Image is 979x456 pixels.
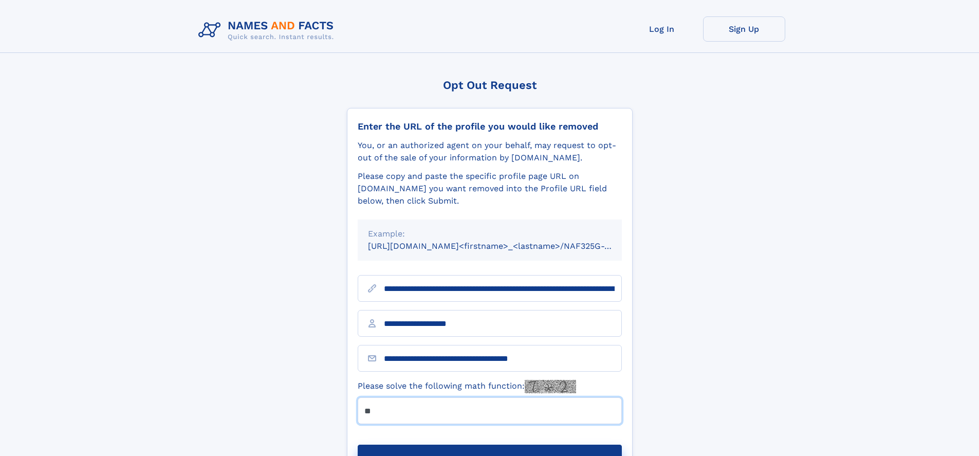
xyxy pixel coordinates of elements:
[358,380,576,393] label: Please solve the following math function:
[368,241,641,251] small: [URL][DOMAIN_NAME]<firstname>_<lastname>/NAF325G-xxxxxxxx
[358,139,622,164] div: You, or an authorized agent on your behalf, may request to opt-out of the sale of your informatio...
[358,121,622,132] div: Enter the URL of the profile you would like removed
[621,16,703,42] a: Log In
[347,79,633,92] div: Opt Out Request
[703,16,785,42] a: Sign Up
[368,228,612,240] div: Example:
[358,170,622,207] div: Please copy and paste the specific profile page URL on [DOMAIN_NAME] you want removed into the Pr...
[194,16,342,44] img: Logo Names and Facts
